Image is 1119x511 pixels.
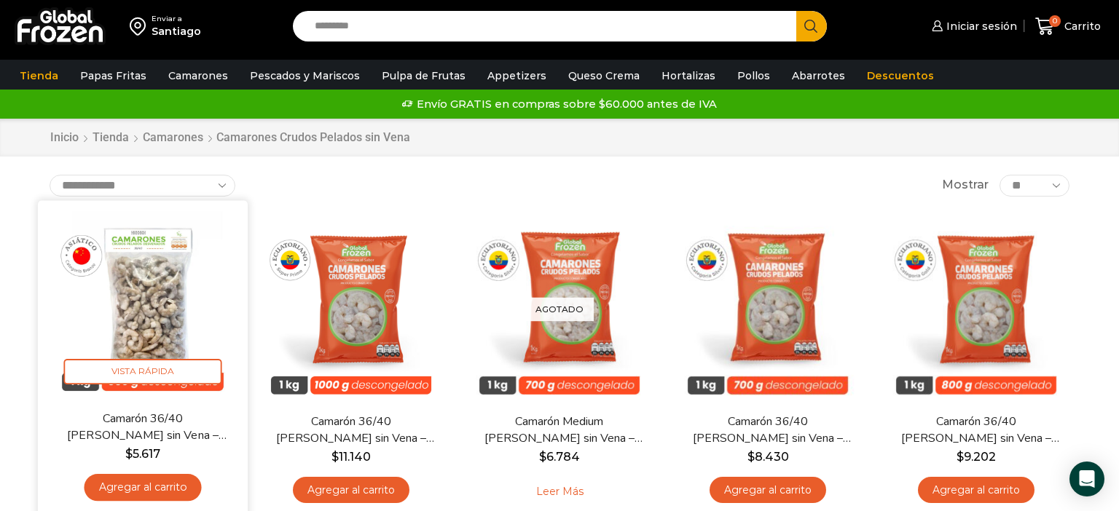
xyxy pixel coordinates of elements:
[730,62,777,90] a: Pollos
[1069,462,1104,496] div: Open Intercom Messenger
[654,62,723,90] a: Hortalizas
[161,62,235,90] a: Camarones
[125,446,160,460] bdi: 5.617
[374,62,473,90] a: Pulpa de Frutas
[152,14,201,24] div: Enviar a
[84,474,201,501] a: Agregar al carrito: “Camarón 36/40 Crudo Pelado sin Vena - Bronze - Caja 10 kg”
[1049,15,1061,27] span: 0
[796,11,827,41] button: Search button
[12,62,66,90] a: Tienda
[860,62,941,90] a: Descuentos
[1061,19,1101,33] span: Carrito
[957,450,964,464] span: $
[142,130,204,146] a: Camarones
[50,130,79,146] a: Inicio
[293,477,409,504] a: Agregar al carrito: “Camarón 36/40 Crudo Pelado sin Vena - Super Prime - Caja 10 kg”
[747,450,755,464] span: $
[58,410,227,444] a: Camarón 36/40 [PERSON_NAME] sin Vena – Bronze – Caja 10 kg
[243,62,367,90] a: Pescados y Mariscos
[525,297,594,321] p: Agotado
[480,62,554,90] a: Appetizers
[942,177,989,194] span: Mostrar
[50,130,410,146] nav: Breadcrumb
[331,450,339,464] span: $
[539,450,580,464] bdi: 6.784
[125,446,133,460] span: $
[152,24,201,39] div: Santiago
[476,413,643,447] a: Camarón Medium [PERSON_NAME] sin Vena – Silver – Caja 10 kg
[943,19,1017,33] span: Iniciar sesión
[331,450,371,464] bdi: 11.140
[684,413,852,447] a: Camarón 36/40 [PERSON_NAME] sin Vena – Silver – Caja 10 kg
[892,413,1060,447] a: Camarón 36/40 [PERSON_NAME] sin Vena – Gold – Caja 10 kg
[216,130,410,144] h1: Camarones Crudos Pelados sin Vena
[539,450,546,464] span: $
[267,413,435,447] a: Camarón 36/40 [PERSON_NAME] sin Vena – Super Prime – Caja 10 kg
[918,477,1034,504] a: Agregar al carrito: “Camarón 36/40 Crudo Pelado sin Vena - Gold - Caja 10 kg”
[747,450,789,464] bdi: 8.430
[1032,9,1104,44] a: 0 Carrito
[514,477,606,507] a: Leé más sobre “Camarón Medium Crudo Pelado sin Vena - Silver - Caja 10 kg”
[957,450,996,464] bdi: 9.202
[785,62,852,90] a: Abarrotes
[73,62,154,90] a: Papas Fritas
[50,175,235,197] select: Pedido de la tienda
[130,14,152,39] img: address-field-icon.svg
[928,12,1017,41] a: Iniciar sesión
[561,62,647,90] a: Queso Crema
[92,130,130,146] a: Tienda
[710,477,826,504] a: Agregar al carrito: “Camarón 36/40 Crudo Pelado sin Vena - Silver - Caja 10 kg”
[64,359,222,384] span: Vista Rápida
